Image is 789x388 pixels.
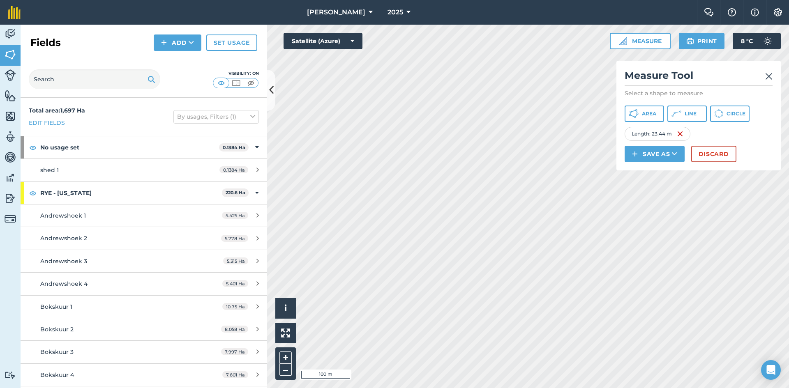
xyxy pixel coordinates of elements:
[40,234,87,242] span: Andrewshoek 2
[284,33,362,49] button: Satellite (Azure)
[773,8,783,16] img: A cog icon
[733,33,781,49] button: 8 °C
[284,303,287,313] span: i
[5,110,16,122] img: svg+xml;base64,PHN2ZyB4bWxucz0iaHR0cDovL3d3dy53My5vcmcvMjAwMC9zdmciIHdpZHRoPSI1NiIgaGVpZ2h0PSI2MC...
[221,235,248,242] span: 5.778 Ha
[21,204,267,227] a: Andrewshoek 15.425 Ha
[5,28,16,40] img: svg+xml;base64,PD94bWwgdmVyc2lvbj0iMS4wIiBlbmNvZGluZz0idXRmLTgiPz4KPCEtLSBHZW5lcmF0b3I6IEFkb2JlIE...
[5,90,16,102] img: svg+xml;base64,PHN2ZyB4bWxucz0iaHR0cDovL3d3dy53My5vcmcvMjAwMC9zdmciIHdpZHRoPSI1NiIgaGVpZ2h0PSI2MC...
[226,190,245,195] strong: 220.6 Ha
[173,110,259,123] button: By usages, Filters (1)
[625,69,773,86] h2: Measure Tool
[21,159,267,181] a: shed 10.1384 Ha
[275,298,296,319] button: i
[751,7,759,17] img: svg+xml;base64,PHN2ZyB4bWxucz0iaHR0cDovL3d3dy53My5vcmcvMjAwMC9zdmciIHdpZHRoPSIxNyIgaGVpZ2h0PSIxNy...
[161,38,167,48] img: svg+xml;base64,PHN2ZyB4bWxucz0iaHR0cDovL3d3dy53My5vcmcvMjAwMC9zdmciIHdpZHRoPSIxNCIgaGVpZ2h0PSIyNC...
[40,371,74,379] span: Bokskuur 4
[619,37,627,45] img: Ruler icon
[5,192,16,204] img: svg+xml;base64,PD94bWwgdmVyc2lvbj0iMS4wIiBlbmNvZGluZz0idXRmLTgiPz4KPCEtLSBHZW5lcmF0b3I6IEFkb2JlIE...
[610,33,671,49] button: Measure
[388,7,403,17] span: 2025
[5,69,16,81] img: svg+xml;base64,PD94bWwgdmVyc2lvbj0iMS4wIiBlbmNvZGluZz0idXRmLTgiPz4KPCEtLSBHZW5lcmF0b3I6IEFkb2JlIE...
[222,280,248,287] span: 5.401 Ha
[21,318,267,340] a: Bokskuur 28.058 Ha
[686,36,694,46] img: svg+xml;base64,PHN2ZyB4bWxucz0iaHR0cDovL3d3dy53My5vcmcvMjAwMC9zdmciIHdpZHRoPSIxOSIgaGVpZ2h0PSIyNC...
[281,328,290,337] img: Four arrows, one pointing top left, one top right, one bottom right and the last bottom left
[221,348,248,355] span: 7.997 Ha
[632,149,638,159] img: svg+xml;base64,PHN2ZyB4bWxucz0iaHR0cDovL3d3dy53My5vcmcvMjAwMC9zdmciIHdpZHRoPSIxNCIgaGVpZ2h0PSIyNC...
[213,70,259,77] div: Visibility: On
[30,36,61,49] h2: Fields
[21,227,267,249] a: Andrewshoek 25.778 Ha
[21,364,267,386] a: Bokskuur 47.601 Ha
[29,69,160,89] input: Search
[710,106,750,122] button: Circle
[5,371,16,379] img: svg+xml;base64,PD94bWwgdmVyc2lvbj0iMS4wIiBlbmNvZGluZz0idXRmLTgiPz4KPCEtLSBHZW5lcmF0b3I6IEFkb2JlIE...
[21,250,267,272] a: Andrewshoek 35.315 Ha
[222,371,248,378] span: 7.601 Ha
[216,79,226,87] img: svg+xml;base64,PHN2ZyB4bWxucz0iaHR0cDovL3d3dy53My5vcmcvMjAwMC9zdmciIHdpZHRoPSI1MCIgaGVpZ2h0PSI0MC...
[5,213,16,225] img: svg+xml;base64,PD94bWwgdmVyc2lvbj0iMS4wIiBlbmNvZGluZz0idXRmLTgiPz4KPCEtLSBHZW5lcmF0b3I6IEFkb2JlIE...
[625,146,685,162] button: Save as
[221,326,248,333] span: 8.058 Ha
[21,273,267,295] a: Andrewshoek 45.401 Ha
[40,212,86,219] span: Andrewshoek 1
[21,341,267,363] a: Bokskuur 37.997 Ha
[40,280,88,287] span: Andrewshoek 4
[29,118,65,127] a: Edit fields
[279,351,292,364] button: +
[231,79,241,87] img: svg+xml;base64,PHN2ZyB4bWxucz0iaHR0cDovL3d3dy53My5vcmcvMjAwMC9zdmciIHdpZHRoPSI1MCIgaGVpZ2h0PSI0MC...
[727,8,737,16] img: A question mark icon
[741,33,753,49] span: 8 ° C
[21,136,267,158] div: No usage set0.1384 Ha
[5,48,16,61] img: svg+xml;base64,PHN2ZyB4bWxucz0iaHR0cDovL3d3dy53My5vcmcvMjAwMC9zdmciIHdpZHRoPSI1NiIgaGVpZ2h0PSI2MC...
[307,7,365,17] span: [PERSON_NAME]
[21,182,267,204] div: RYE - [US_STATE]220.6 Ha
[223,257,248,264] span: 5.315 Ha
[677,129,683,139] img: svg+xml;base64,PHN2ZyB4bWxucz0iaHR0cDovL3d3dy53My5vcmcvMjAwMC9zdmciIHdpZHRoPSIxNiIgaGVpZ2h0PSIyNC...
[679,33,725,49] button: Print
[625,106,664,122] button: Area
[704,8,714,16] img: Two speech bubbles overlapping with the left bubble in the forefront
[222,303,248,310] span: 10.75 Ha
[685,110,697,117] span: Line
[222,212,248,219] span: 5.425 Ha
[8,6,21,19] img: fieldmargin Logo
[40,303,72,310] span: Bokskuur 1
[223,145,245,150] strong: 0.1384 Ha
[667,106,707,122] button: Line
[765,71,773,81] img: svg+xml;base64,PHN2ZyB4bWxucz0iaHR0cDovL3d3dy53My5vcmcvMjAwMC9zdmciIHdpZHRoPSIyMiIgaGVpZ2h0PSIzMC...
[279,364,292,376] button: –
[759,33,776,49] img: svg+xml;base64,PD94bWwgdmVyc2lvbj0iMS4wIiBlbmNvZGluZz0idXRmLTgiPz4KPCEtLSBHZW5lcmF0b3I6IEFkb2JlIE...
[727,110,745,117] span: Circle
[40,257,87,265] span: Andrewshoek 3
[29,188,37,198] img: svg+xml;base64,PHN2ZyB4bWxucz0iaHR0cDovL3d3dy53My5vcmcvMjAwMC9zdmciIHdpZHRoPSIxOCIgaGVpZ2h0PSIyNC...
[5,172,16,184] img: svg+xml;base64,PD94bWwgdmVyc2lvbj0iMS4wIiBlbmNvZGluZz0idXRmLTgiPz4KPCEtLSBHZW5lcmF0b3I6IEFkb2JlIE...
[691,146,736,162] button: Discard
[40,348,74,356] span: Bokskuur 3
[246,79,256,87] img: svg+xml;base64,PHN2ZyB4bWxucz0iaHR0cDovL3d3dy53My5vcmcvMjAwMC9zdmciIHdpZHRoPSI1MCIgaGVpZ2h0PSI0MC...
[40,182,222,204] strong: RYE - [US_STATE]
[5,151,16,163] img: svg+xml;base64,PD94bWwgdmVyc2lvbj0iMS4wIiBlbmNvZGluZz0idXRmLTgiPz4KPCEtLSBHZW5lcmF0b3I6IEFkb2JlIE...
[40,136,219,158] strong: No usage set
[625,89,773,97] p: Select a shape to measure
[642,110,656,117] span: Area
[148,74,155,84] img: svg+xml;base64,PHN2ZyB4bWxucz0iaHR0cDovL3d3dy53My5vcmcvMjAwMC9zdmciIHdpZHRoPSIxOSIgaGVpZ2h0PSIyNC...
[219,166,248,173] span: 0.1384 Ha
[206,34,257,51] a: Set usage
[29,107,85,114] strong: Total area : 1,697 Ha
[761,360,781,380] div: Open Intercom Messenger
[29,142,37,152] img: svg+xml;base64,PHN2ZyB4bWxucz0iaHR0cDovL3d3dy53My5vcmcvMjAwMC9zdmciIHdpZHRoPSIxOCIgaGVpZ2h0PSIyNC...
[40,326,74,333] span: Bokskuur 2
[154,34,201,51] button: Add
[625,127,690,141] div: Length : 23.44 m
[5,131,16,143] img: svg+xml;base64,PD94bWwgdmVyc2lvbj0iMS4wIiBlbmNvZGluZz0idXRmLTgiPz4KPCEtLSBHZW5lcmF0b3I6IEFkb2JlIE...
[40,166,59,174] span: shed 1
[21,296,267,318] a: Bokskuur 110.75 Ha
